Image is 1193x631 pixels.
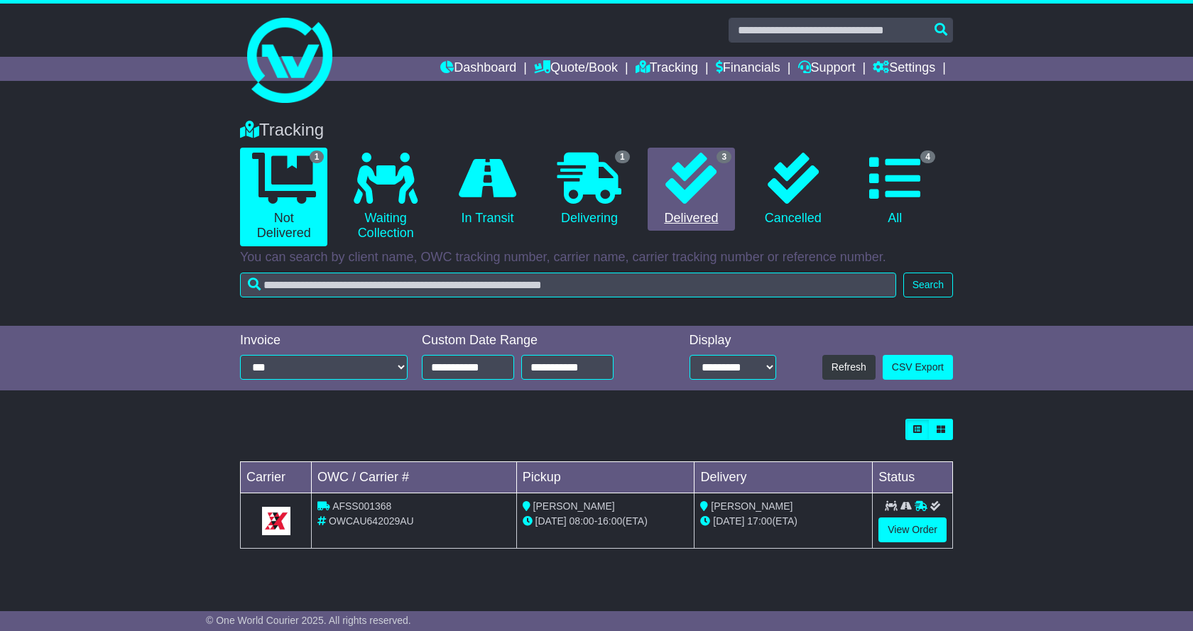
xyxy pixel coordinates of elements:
a: Cancelled [749,148,837,231]
p: You can search by client name, OWC tracking number, carrier name, carrier tracking number or refe... [240,250,953,265]
span: OWCAU642029AU [329,515,414,527]
a: Dashboard [440,57,516,81]
span: 1 [615,150,630,163]
a: Support [798,57,856,81]
span: [DATE] [535,515,567,527]
span: 17:00 [747,515,772,527]
span: [DATE] [713,515,744,527]
button: Search [903,273,953,297]
a: 4 All [851,148,939,231]
button: Refresh [822,355,876,380]
span: [PERSON_NAME] [711,500,792,512]
td: Pickup [516,462,694,493]
div: Tracking [233,120,960,141]
img: GetCarrierServiceLogo [262,507,290,535]
a: 1 Delivering [545,148,633,231]
td: OWC / Carrier # [312,462,517,493]
td: Status [873,462,953,493]
td: Carrier [241,462,312,493]
span: 1 [310,150,325,163]
div: (ETA) [700,514,866,529]
span: 16:00 [597,515,622,527]
a: 1 Not Delivered [240,148,327,246]
div: - (ETA) [523,514,689,529]
span: AFSS001368 [332,500,391,512]
a: CSV Export [883,355,953,380]
a: Settings [873,57,935,81]
div: Display [690,333,776,349]
span: [PERSON_NAME] [533,500,615,512]
td: Delivery [694,462,873,493]
span: 3 [717,150,731,163]
span: © One World Courier 2025. All rights reserved. [206,615,411,626]
div: Custom Date Range [422,333,650,349]
a: Tracking [636,57,698,81]
a: 3 Delivered [648,148,735,231]
a: Quote/Book [534,57,618,81]
a: Waiting Collection [342,148,429,246]
a: View Order [878,517,947,542]
a: Financials [716,57,780,81]
span: 08:00 [570,515,594,527]
span: 4 [920,150,935,163]
a: In Transit [444,148,531,231]
div: Invoice [240,333,408,349]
